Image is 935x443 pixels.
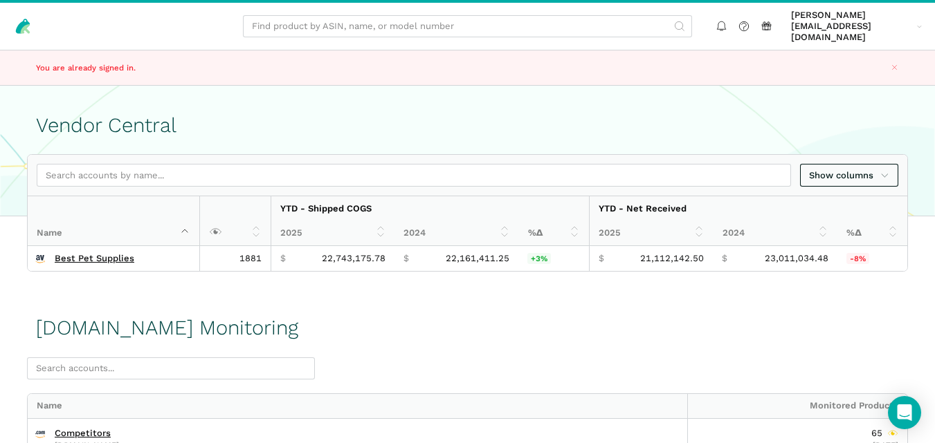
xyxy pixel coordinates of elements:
[36,114,899,137] h1: Vendor Central
[527,253,551,264] span: +3%
[519,221,590,246] th: %Δ: activate to sort column ascending
[280,203,372,214] strong: YTD - Shipped COGS
[403,253,409,264] span: $
[765,253,828,264] span: 23,011,034.48
[590,221,714,246] th: 2025: activate to sort column ascending
[687,394,907,419] div: Monitored Products
[599,203,687,214] strong: YTD - Net Received
[640,253,704,264] span: 21,112,142.50
[791,10,912,44] span: [PERSON_NAME][EMAIL_ADDRESS][DOMAIN_NAME]
[888,396,921,429] div: Open Intercom Messenger
[36,317,298,339] h1: [DOMAIN_NAME] Monitoring
[837,246,907,271] td: -8.25%
[871,428,898,439] div: 65
[28,196,199,246] th: Name : activate to sort column descending
[271,221,394,246] th: 2025: activate to sort column ascending
[322,253,385,264] span: 22,743,175.78
[446,253,509,264] span: 22,161,411.25
[599,253,604,264] span: $
[55,253,134,264] a: Best Pet Supplies
[199,246,271,271] td: 1881
[199,196,271,246] th: : activate to sort column ascending
[36,62,351,74] p: You are already signed in.
[787,8,927,46] a: [PERSON_NAME][EMAIL_ADDRESS][DOMAIN_NAME]
[887,59,902,75] button: Close
[518,246,589,271] td: 2.63%
[722,253,727,264] span: $
[55,428,111,439] a: Competitors
[280,253,286,264] span: $
[837,221,907,246] th: %Δ: activate to sort column ascending
[809,169,889,182] span: Show columns
[27,357,315,380] input: Search accounts...
[394,221,518,246] th: 2024: activate to sort column ascending
[37,164,791,187] input: Search accounts by name...
[714,221,837,246] th: 2024: activate to sort column ascending
[28,394,687,419] div: Name
[243,15,692,38] input: Find product by ASIN, name, or model number
[800,164,898,187] a: Show columns
[846,253,869,264] span: -8%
